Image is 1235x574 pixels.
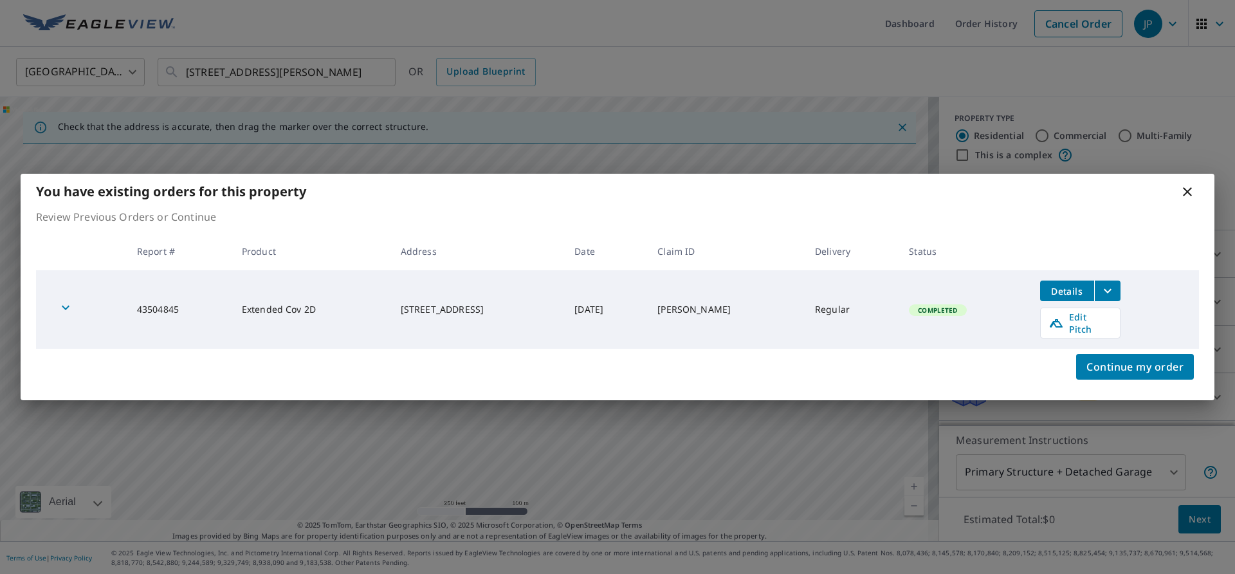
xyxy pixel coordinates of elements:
th: Report # [127,232,232,270]
a: Edit Pitch [1040,308,1121,338]
th: Status [899,232,1029,270]
th: Address [390,232,565,270]
th: Delivery [805,232,899,270]
b: You have existing orders for this property [36,183,306,200]
button: filesDropdownBtn-43504845 [1094,281,1121,301]
span: Continue my order [1086,358,1184,376]
th: Claim ID [647,232,805,270]
td: [PERSON_NAME] [647,270,805,349]
td: Extended Cov 2D [232,270,390,349]
span: Completed [910,306,965,315]
span: Details [1048,285,1086,297]
td: Regular [805,270,899,349]
button: detailsBtn-43504845 [1040,281,1094,301]
button: Continue my order [1076,354,1194,380]
td: 43504845 [127,270,232,349]
p: Review Previous Orders or Continue [36,209,1199,225]
th: Product [232,232,390,270]
td: [DATE] [564,270,647,349]
div: [STREET_ADDRESS] [401,303,554,316]
th: Date [564,232,647,270]
span: Edit Pitch [1048,311,1112,335]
